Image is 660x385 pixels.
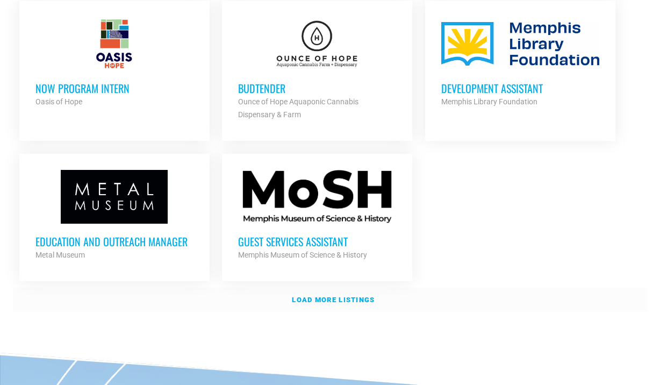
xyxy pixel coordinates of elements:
[35,251,85,259] strong: Metal Museum
[425,1,615,124] a: Development Assistant Memphis Library Foundation
[292,296,375,304] strong: Load more listings
[238,251,367,259] strong: Memphis Museum of Science & History
[222,1,412,137] a: Budtender Ounce of Hope Aquaponic Cannabis Dispensary & Farm
[441,81,599,95] h3: Development Assistant
[238,97,358,119] strong: Ounce of Hope Aquaponic Cannabis Dispensary & Farm
[441,97,537,106] strong: Memphis Library Foundation
[35,234,193,248] h3: Education and Outreach Manager
[35,97,82,106] strong: Oasis of Hope
[19,1,210,124] a: NOW Program Intern Oasis of Hope
[222,154,412,277] a: Guest Services Assistant Memphis Museum of Science & History
[238,234,396,248] h3: Guest Services Assistant
[19,154,210,277] a: Education and Outreach Manager Metal Museum
[238,81,396,95] h3: Budtender
[13,288,647,312] a: Load more listings
[35,81,193,95] h3: NOW Program Intern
